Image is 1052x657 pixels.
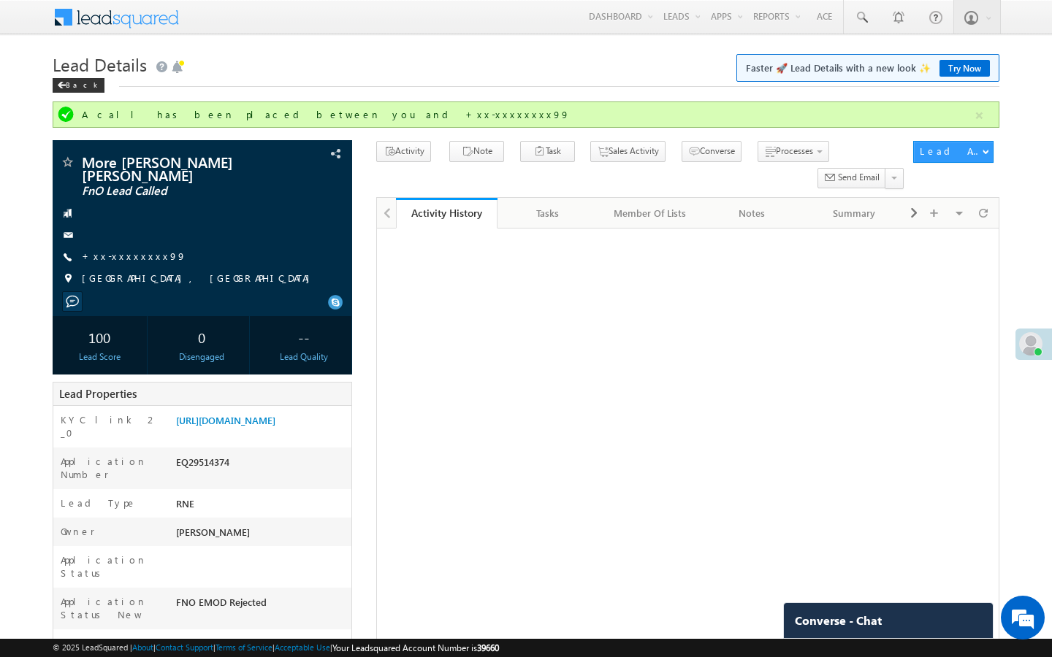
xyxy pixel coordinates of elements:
span: Faster 🚀 Lead Details with a new look ✨ [746,61,990,75]
span: Your Leadsquared Account Number is [332,642,499,653]
span: Lead Details [53,53,147,76]
a: Summary [804,198,906,228]
button: Send Email [817,168,886,189]
div: Back [53,78,104,93]
a: About [132,642,153,652]
span: © 2025 LeadSquared | | | | | [53,641,499,655]
span: FnO Lead Called [82,184,267,199]
span: [GEOGRAPHIC_DATA], [GEOGRAPHIC_DATA] [82,272,317,286]
button: Lead Actions [913,141,994,163]
div: Disengaged [159,350,245,364]
span: [PERSON_NAME] [176,526,250,538]
span: Converse - Chat [795,614,882,627]
button: Activity [376,141,431,162]
span: Processes [776,145,813,156]
a: +xx-xxxxxxxx99 [82,250,186,262]
div: -- [261,323,348,350]
span: 39660 [477,642,499,653]
label: Lead Type [61,496,137,510]
div: 0 [159,323,245,350]
label: Application Status New [61,595,161,621]
a: Contact Support [156,642,213,652]
a: Activity History [396,198,498,228]
div: RNE [172,496,351,517]
label: KYC link 2_0 [61,413,161,439]
span: Lead Properties [59,386,137,401]
label: Owner [61,525,95,538]
label: Application Number [61,455,161,481]
a: Member Of Lists [600,198,702,228]
div: Activity History [407,206,487,220]
a: Terms of Service [216,642,272,652]
div: EQ29514374 [172,455,351,475]
button: Sales Activity [590,141,666,162]
a: Back [53,77,112,90]
div: A call has been placed between you and +xx-xxxxxxxx99 [82,108,973,121]
button: Processes [758,141,829,162]
span: More [PERSON_NAME] [PERSON_NAME] [82,155,267,181]
div: Member Of Lists [611,204,689,222]
div: Email ID Verified [172,637,351,657]
a: Tasks [498,198,600,228]
div: Lead Quality [261,350,348,364]
button: Note [449,141,504,162]
div: Lead Actions [920,145,982,158]
div: Tasks [509,204,587,222]
a: [URL][DOMAIN_NAME] [176,414,275,426]
div: Notes [713,204,790,222]
a: Acceptable Use [275,642,330,652]
span: Send Email [838,171,880,184]
button: Task [520,141,575,162]
label: Application Status [61,553,161,580]
div: Lead Score [56,350,143,364]
a: Try Now [939,60,990,77]
a: Notes [701,198,804,228]
div: Summary [815,204,893,222]
div: FNO EMOD Rejected [172,595,351,615]
button: Converse [682,141,742,162]
div: 100 [56,323,143,350]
